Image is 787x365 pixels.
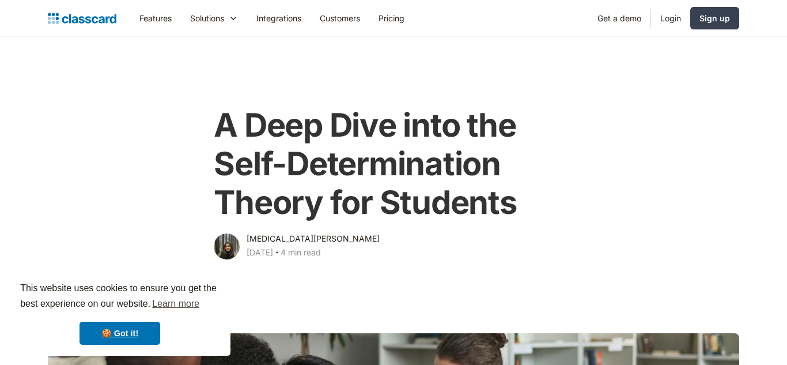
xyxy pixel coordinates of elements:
[690,7,739,29] a: Sign up
[9,270,230,356] div: cookieconsent
[699,12,730,24] div: Sign up
[588,5,650,31] a: Get a demo
[214,106,573,223] h1: A Deep Dive into the Self-Determination Theory for Students
[247,232,380,246] div: [MEDICAL_DATA][PERSON_NAME]
[130,5,181,31] a: Features
[273,246,281,262] div: ‧
[150,295,201,313] a: learn more about cookies
[247,246,273,259] div: [DATE]
[651,5,690,31] a: Login
[281,246,321,259] div: 4 min read
[80,322,160,345] a: dismiss cookie message
[190,12,224,24] div: Solutions
[48,10,116,27] a: home
[369,5,414,31] a: Pricing
[181,5,247,31] div: Solutions
[311,5,369,31] a: Customers
[247,5,311,31] a: Integrations
[20,281,220,313] span: This website uses cookies to ensure you get the best experience on our website.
